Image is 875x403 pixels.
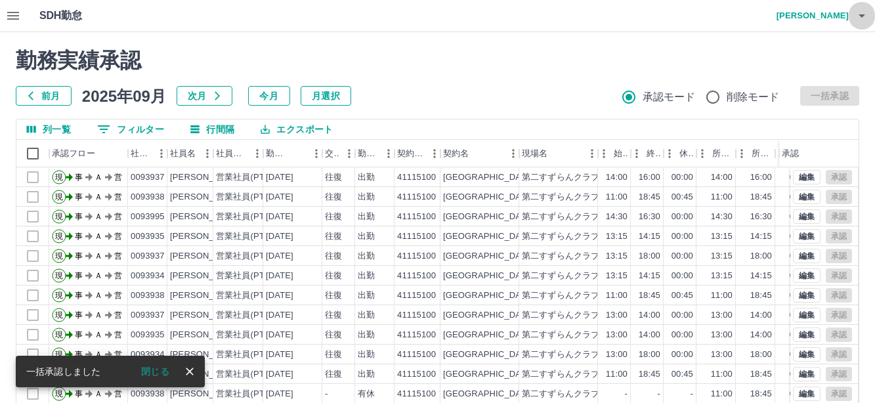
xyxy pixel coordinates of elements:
[75,291,83,300] text: 事
[325,349,342,361] div: 往復
[75,330,83,339] text: 事
[87,119,175,139] button: フィルター表示
[114,173,122,182] text: 営
[793,249,821,263] button: 編集
[522,211,599,223] div: 第二すずらんクラブ
[325,171,342,184] div: 往復
[672,309,693,322] div: 00:00
[440,140,519,167] div: 契約名
[790,250,811,263] div: 00:00
[325,388,328,400] div: -
[325,329,342,341] div: 往復
[216,388,285,400] div: 営業社員(PT契約)
[170,250,242,263] div: [PERSON_NAME]
[750,349,772,361] div: 18:00
[95,232,102,241] text: Ａ
[522,388,599,400] div: 第二すずらんクラブ
[443,211,534,223] div: [GEOGRAPHIC_DATA]
[307,144,326,163] button: メニュー
[95,173,102,182] text: Ａ
[358,140,379,167] div: 勤務区分
[679,140,694,167] div: 休憩
[672,349,693,361] div: 00:00
[397,250,436,263] div: 41115100
[793,328,821,342] button: 編集
[358,368,375,381] div: 出勤
[16,86,72,106] button: 前月
[750,250,772,263] div: 18:00
[639,191,660,203] div: 18:45
[793,170,821,184] button: 編集
[216,211,285,223] div: 営業社員(PT契約)
[247,144,267,163] button: メニュー
[727,89,780,105] span: 削除モード
[358,230,375,243] div: 出勤
[443,329,534,341] div: [GEOGRAPHIC_DATA]
[639,289,660,302] div: 18:45
[606,211,628,223] div: 14:30
[266,140,288,167] div: 勤務日
[95,330,102,339] text: Ａ
[750,309,772,322] div: 14:00
[358,289,375,302] div: 出勤
[443,349,534,361] div: [GEOGRAPHIC_DATA]
[131,191,165,203] div: 0093938
[114,192,122,201] text: 営
[443,171,534,184] div: [GEOGRAPHIC_DATA]
[711,388,733,400] div: 11:00
[95,192,102,201] text: Ａ
[606,270,628,282] div: 13:15
[250,119,343,139] button: エクスポート
[170,289,242,302] div: [PERSON_NAME]
[793,268,821,283] button: 編集
[266,289,293,302] div: [DATE]
[443,289,534,302] div: [GEOGRAPHIC_DATA]
[95,310,102,320] text: Ａ
[358,191,375,203] div: 出勤
[55,271,63,280] text: 現
[639,329,660,341] div: 14:00
[672,368,693,381] div: 00:45
[55,310,63,320] text: 現
[95,291,102,300] text: Ａ
[95,350,102,359] text: Ａ
[711,191,733,203] div: 11:00
[55,350,63,359] text: 現
[266,250,293,263] div: [DATE]
[325,211,342,223] div: 往復
[216,289,285,302] div: 営業社員(PT契約)
[55,192,63,201] text: 現
[598,140,631,167] div: 始業
[711,329,733,341] div: 13:00
[131,289,165,302] div: 0093938
[75,271,83,280] text: 事
[339,144,359,163] button: メニュー
[26,360,100,383] div: 一括承認しました
[358,211,375,223] div: 出勤
[379,144,398,163] button: メニュー
[793,229,821,244] button: 編集
[793,387,821,401] button: 編集
[55,173,63,182] text: 現
[625,388,628,400] div: -
[711,211,733,223] div: 14:30
[325,140,339,167] div: 交通費
[114,251,122,261] text: 営
[397,140,425,167] div: 契約コード
[177,86,232,106] button: 次月
[711,289,733,302] div: 11:00
[397,230,436,243] div: 41115100
[52,140,95,167] div: 承認フロー
[266,309,293,322] div: [DATE]
[266,171,293,184] div: [DATE]
[216,171,285,184] div: 営業社員(PT契約)
[358,250,375,263] div: 出勤
[322,140,355,167] div: 交通費
[131,309,165,322] div: 0093937
[606,329,628,341] div: 13:00
[75,389,83,398] text: 事
[266,270,293,282] div: [DATE]
[782,140,799,167] div: 承認
[55,212,63,221] text: 現
[793,347,821,362] button: 編集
